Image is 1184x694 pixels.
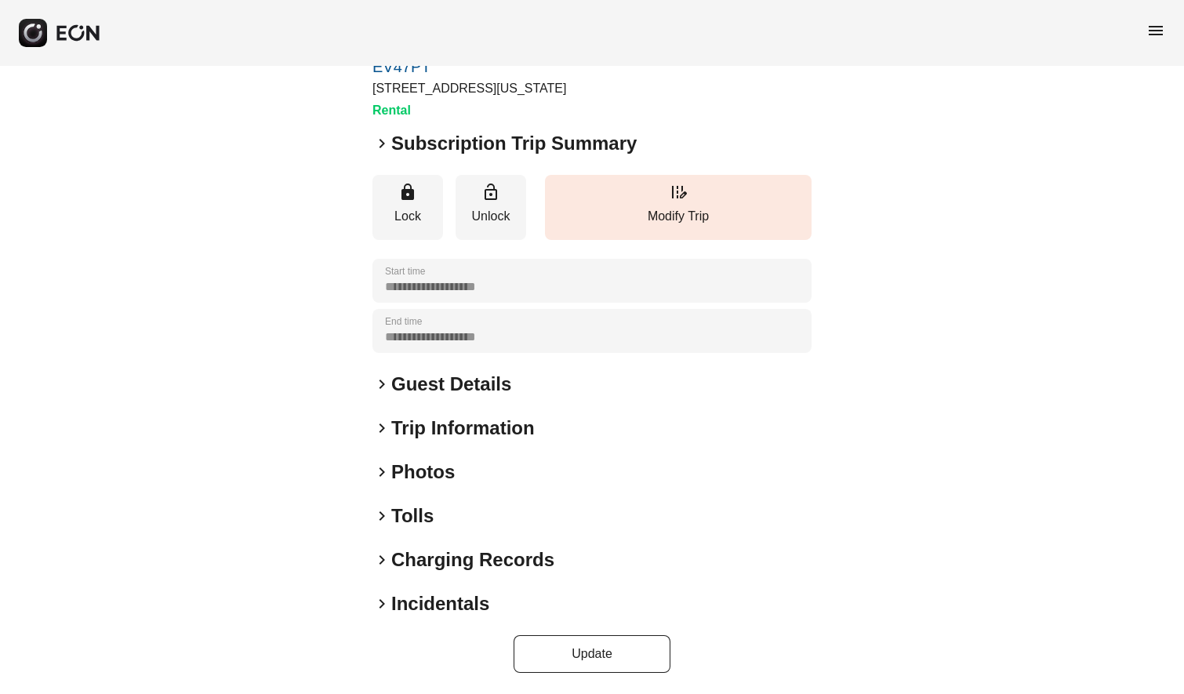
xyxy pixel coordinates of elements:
span: keyboard_arrow_right [372,463,391,481]
span: keyboard_arrow_right [372,507,391,525]
button: Update [514,635,670,673]
button: Modify Trip [545,175,812,240]
span: keyboard_arrow_right [372,134,391,153]
p: Lock [380,207,435,226]
span: keyboard_arrow_right [372,594,391,613]
span: menu [1146,21,1165,40]
h3: Rental [372,101,566,120]
h2: Guest Details [391,372,511,397]
span: keyboard_arrow_right [372,550,391,569]
p: Unlock [463,207,518,226]
span: lock_open [481,183,500,202]
button: Lock [372,175,443,240]
h2: Tolls [391,503,434,529]
span: lock [398,183,417,202]
p: Modify Trip [553,207,804,226]
h2: Photos [391,460,455,485]
h2: Incidentals [391,591,489,616]
h2: Trip Information [391,416,535,441]
span: keyboard_arrow_right [372,375,391,394]
span: keyboard_arrow_right [372,419,391,438]
button: Unlock [456,175,526,240]
h2: Charging Records [391,547,554,572]
h2: Subscription Trip Summary [391,131,637,156]
a: EV47PT [372,57,566,76]
p: [STREET_ADDRESS][US_STATE] [372,79,566,98]
span: edit_road [669,183,688,202]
